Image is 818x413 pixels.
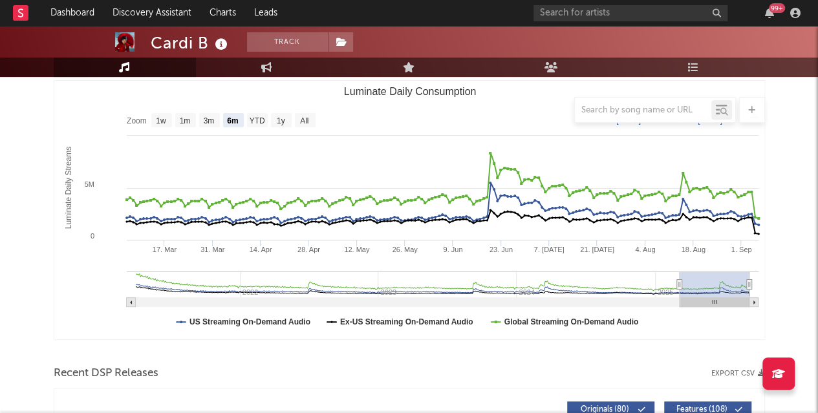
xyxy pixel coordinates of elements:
[90,232,94,240] text: 0
[533,246,564,253] text: 7. [DATE]
[635,246,655,253] text: 4. Aug
[533,5,727,21] input: Search for artists
[489,246,512,253] text: 23. Jun
[54,366,158,381] span: Recent DSP Releases
[297,246,319,253] text: 28. Apr
[339,317,473,326] text: Ex-US Streaming On-Demand Audio
[54,81,765,339] svg: Luminate Daily Consumption
[63,147,72,229] text: Luminate Daily Streams
[579,246,614,253] text: 21. [DATE]
[151,32,231,54] div: Cardi B
[504,317,638,326] text: Global Streaming On-Demand Audio
[189,317,310,326] text: US Streaming On-Demand Audio
[392,246,418,253] text: 26. May
[711,370,765,377] button: Export CSV
[575,105,711,116] input: Search by song name or URL
[344,246,370,253] text: 12. May
[769,3,785,13] div: 99 +
[84,180,94,188] text: 5M
[765,8,774,18] button: 99+
[731,246,751,253] text: 1. Sep
[249,246,272,253] text: 14. Apr
[443,246,462,253] text: 9. Jun
[152,246,177,253] text: 17. Mar
[247,32,328,52] button: Track
[343,86,476,97] text: Luminate Daily Consumption
[200,246,225,253] text: 31. Mar
[681,246,705,253] text: 18. Aug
